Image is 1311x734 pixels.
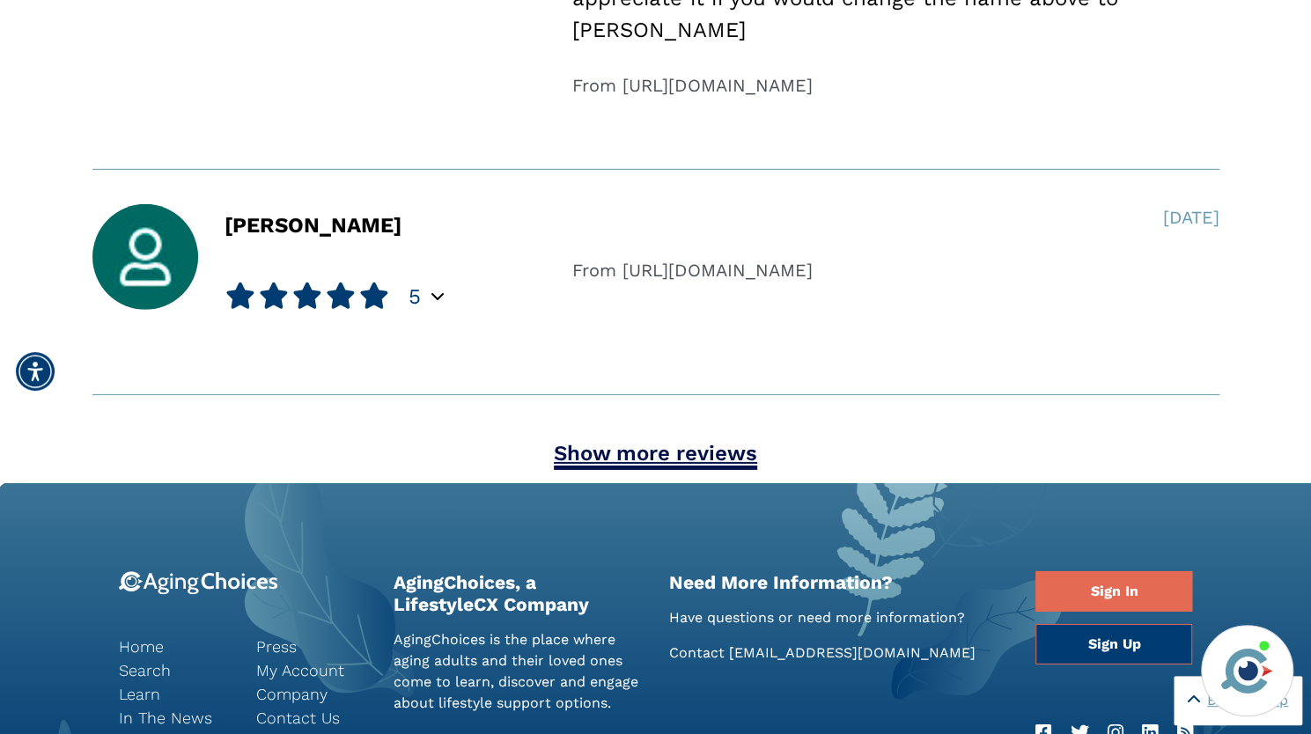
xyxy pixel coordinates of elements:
[119,635,230,658] a: Home
[669,607,1010,628] p: Have questions or need more information?
[92,204,198,310] img: user_avatar.jpg
[225,215,401,310] div: [PERSON_NAME]
[119,682,230,706] a: Learn
[1217,641,1277,701] img: avatar
[409,283,421,310] span: 5
[119,658,230,682] a: Search
[16,352,55,391] div: Accessibility Menu
[256,658,367,682] a: My Account
[669,642,1010,664] p: Contact
[572,257,1219,283] div: From [URL][DOMAIN_NAME]
[1207,690,1288,711] span: Back to Top
[729,644,976,661] a: [EMAIL_ADDRESS][DOMAIN_NAME]
[256,706,367,730] a: Contact Us
[256,635,367,658] a: Press
[394,571,643,615] h2: AgingChoices, a LifestyleCX Company
[1035,624,1192,664] a: Sign Up
[394,629,643,714] p: AgingChoices is the place where aging adults and their loved ones come to learn, discover and eng...
[256,682,367,706] a: Company
[669,571,1010,593] h2: Need More Information?
[119,571,278,595] img: 9-logo.svg
[431,286,444,307] div: Popover trigger
[554,441,757,470] a: Show more reviews
[119,706,230,730] a: In The News
[1162,204,1219,231] div: [DATE]
[962,376,1293,614] iframe: iframe
[572,72,1219,99] div: From [URL][DOMAIN_NAME]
